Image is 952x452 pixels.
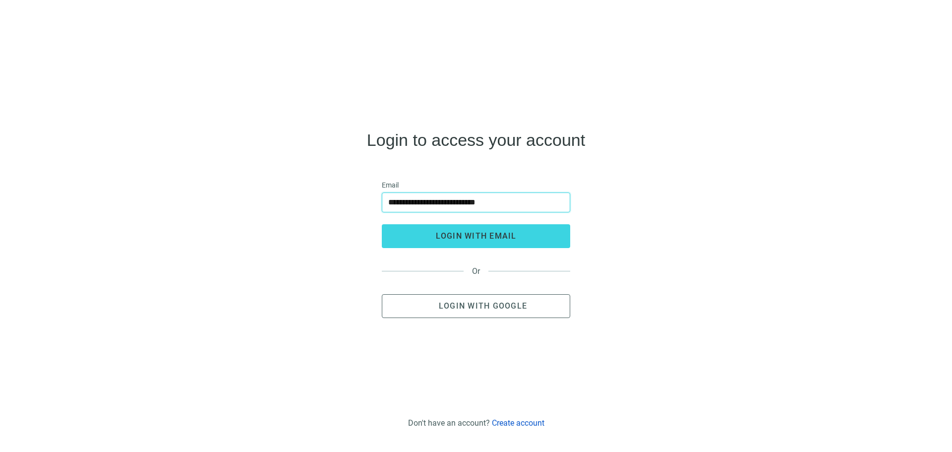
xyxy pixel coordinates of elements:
span: Login with Google [439,301,527,311]
button: Login with Google [382,294,570,318]
h4: Login to access your account [367,132,585,148]
div: Don't have an account? [408,418,544,428]
span: login with email [436,231,517,241]
button: login with email [382,224,570,248]
span: Email [382,180,399,191]
a: Create account [492,418,544,428]
span: Or [464,266,488,276]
